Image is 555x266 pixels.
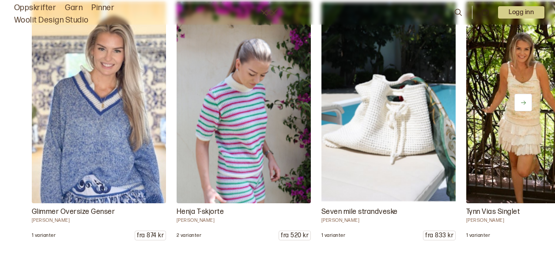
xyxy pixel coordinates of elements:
[32,232,56,239] p: 1 varianter
[32,2,166,203] img: Ane Kydland Thomassen DG 488 - 09 Vi har heldigital oppskrift og garnpakke til Glimmer Oversize G...
[32,207,166,217] p: Glimmer Oversize Genser
[177,232,201,239] p: 2 varianter
[14,14,89,27] a: Woolit Design Studio
[498,6,544,19] button: User dropdown
[321,232,345,239] p: 1 varianter
[177,2,311,203] img: Iselin Hafseld DG 453-14 Nydelig flerfarget T-skjorte i Baby Ull fra Dalegarn, 100% merinoull - s...
[177,207,311,217] p: Henja T-skjorte
[177,2,311,240] a: Iselin Hafseld DG 453-14 Nydelig flerfarget T-skjorte i Baby Ull fra Dalegarn, 100% merinoull - s...
[423,231,455,240] p: fra 833 kr
[260,9,278,16] a: Woolit
[177,217,311,224] p: [PERSON_NAME]
[91,2,114,14] a: Pinner
[14,2,56,14] a: Oppskrifter
[135,231,166,240] p: fra 874 kr
[321,2,456,203] img: Brit Frafjord Ørstavik DG 452 - 08 Lekker strandveske strikket i 100% økologisk bomull
[32,2,166,240] a: Ane Kydland Thomassen DG 488 - 09 Vi har heldigital oppskrift og garnpakke til Glimmer Oversize G...
[321,207,456,217] p: Seven mile strandveske
[466,232,490,239] p: 1 varianter
[279,231,310,240] p: fra 520 kr
[32,217,166,224] p: [PERSON_NAME]
[321,2,456,240] a: Brit Frafjord Ørstavik DG 452 - 08 Lekker strandveske strikket i 100% økologisk bomullSeven mile ...
[65,2,83,14] a: Garn
[498,6,544,19] p: Logg inn
[321,217,456,224] p: [PERSON_NAME]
